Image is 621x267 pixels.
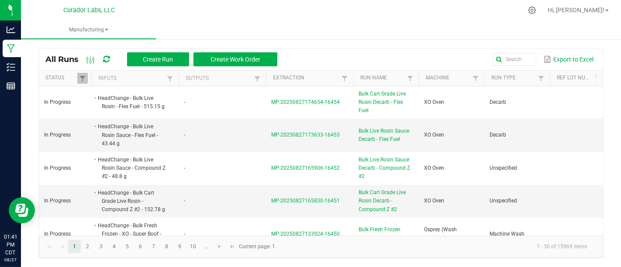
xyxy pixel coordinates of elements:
span: In Progress [44,99,71,105]
span: In Progress [44,198,71,204]
span: Bulk Cart Grade Live Rosin Decarb - Compound Z #2 [359,188,414,214]
span: Osprey (Wash Machine) [424,226,457,241]
inline-svg: Inventory [7,63,15,72]
a: Filter [77,73,88,84]
a: Page 10 [187,240,200,253]
span: MP-20250827165906-16452 [271,165,340,171]
a: Page 1 [68,240,81,253]
span: Go to the next page [216,243,223,250]
span: In Progress [44,132,71,138]
a: Run NameSortable [360,75,404,82]
td: - [179,152,266,185]
span: Hi, [PERSON_NAME]! [548,7,604,14]
li: HeadChange - Bulk Live Rosin Sauce - Compound Z #2 - 48.8 g [97,155,166,181]
kendo-pager: Current page: 1 [39,236,603,258]
span: XO Oven [424,99,444,105]
a: Filter [165,73,175,84]
span: Create Run [143,56,173,63]
span: XO Oven [424,132,444,138]
span: Manufacturing [21,26,156,34]
iframe: Resource center [9,197,35,223]
span: Unspecified [490,165,517,171]
td: - [179,218,266,251]
a: MachineSortable [426,75,470,82]
td: - [179,86,266,119]
button: Export to Excel [542,52,596,67]
span: MP-20250827174654-16454 [271,99,340,105]
span: MP-20250827165830-16451 [271,198,340,204]
a: Filter [339,73,350,84]
a: Filter [536,73,546,84]
span: Create Work Order [210,56,260,63]
a: Filter [593,73,603,84]
inline-svg: Reports [7,82,15,90]
kendo-pager-info: 1 - 30 of 15969 items [280,240,594,254]
span: XO Oven [424,198,444,204]
button: Create Run [127,52,189,66]
p: 08/27 [4,257,17,263]
li: HeadChange - Bulk Cart Grade Live Rosin - Compound Z #2 - 152.78 g [97,188,166,214]
a: Ref Lot NumberSortable [557,75,592,82]
a: Go to the last page [226,240,239,253]
div: All Runs [45,52,284,67]
a: Filter [470,73,481,84]
td: - [179,185,266,218]
td: - [179,119,266,152]
a: Page 5 [121,240,134,253]
span: Curador Labs, LLC [63,7,115,14]
a: Page 9 [173,240,186,253]
p: 01:41 PM CDT [4,233,17,257]
span: Bulk Live Rosin Sauce Decarb - Flex Fuel [359,127,414,144]
span: In Progress [44,231,71,237]
span: Go to the last page [229,243,236,250]
input: Search [493,53,536,66]
a: Page 6 [134,240,147,253]
a: Page 4 [108,240,121,253]
a: ExtractionSortable [273,75,339,82]
a: Manufacturing [21,21,156,39]
inline-svg: Analytics [7,25,15,34]
li: HeadChange - Bulk Live Rosin - Flex Fuel - 515.15 g [97,94,166,111]
span: XO Oven [424,165,444,171]
a: Go to the next page [214,240,226,253]
a: Filter [252,73,262,84]
a: Page 2 [81,240,94,253]
th: Inputs [91,71,179,86]
li: HeadChange - Bulk Fresh Frozen - XO - Super Boof - 45068.95 g [97,221,166,247]
span: Bulk Live Rosin Sauce Decarb - Compound Z #2 [359,156,414,181]
span: In Progress [44,165,71,171]
span: Decarb [490,99,506,105]
a: Run TypeSortable [491,75,535,82]
a: StatusSortable [45,75,77,82]
span: Bulk Fresh Frozen Washing - Super Boof [359,226,414,242]
inline-svg: Manufacturing [7,44,15,53]
div: Manage settings [527,6,538,14]
a: Page 11 [200,240,213,253]
span: Bulk Cart Grade Live Rosin Decarb - Flex Fuel [359,90,414,115]
span: Machine Wash [490,231,524,237]
span: Decarb [490,132,506,138]
span: MP-20250827173633-16453 [271,132,340,138]
a: Filter [405,73,415,84]
span: Unspecified [490,198,517,204]
span: MP-20250827133924-16450 [271,231,340,237]
a: Page 7 [147,240,160,253]
li: HeadChange - Bulk Live Rosin Sauce - Flex Fuel - 43.44 g [97,122,166,148]
button: Create Work Order [193,52,277,66]
a: Page 8 [160,240,173,253]
th: Outputs [179,71,266,86]
a: Page 3 [95,240,107,253]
